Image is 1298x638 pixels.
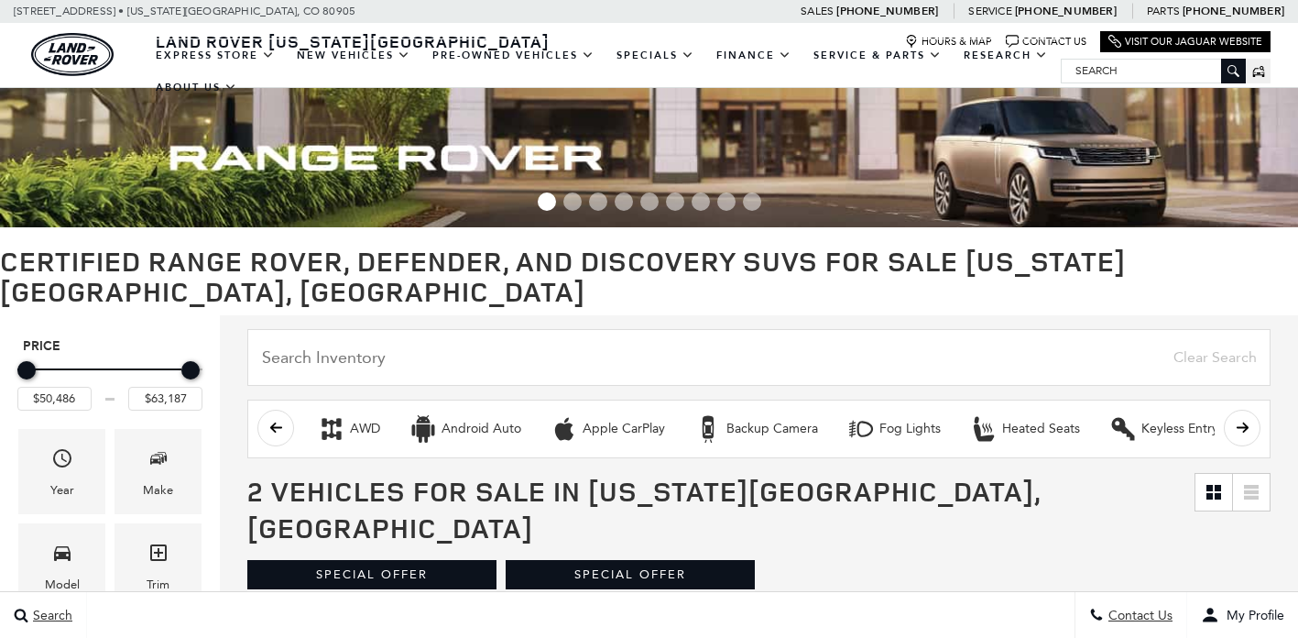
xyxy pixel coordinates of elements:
input: Search [1062,60,1245,82]
div: Special Offer [247,560,496,589]
div: Heated Seats [970,415,998,443]
span: Go to slide 7 [692,192,710,211]
div: Android Auto [442,421,521,437]
button: Backup CameraBackup Camera [684,410,828,448]
span: Contact Us [1104,608,1173,623]
div: Android Auto [409,415,437,443]
a: [PHONE_NUMBER] [1183,4,1284,18]
a: About Us [145,71,248,104]
button: scroll left [257,410,294,446]
div: Special Offer [506,560,755,589]
span: Go to slide 4 [615,192,633,211]
a: Research [953,39,1059,71]
div: Maximum Price [181,361,200,379]
div: Year [50,480,74,500]
div: Apple CarPlay [551,415,578,443]
a: Specials [605,39,705,71]
button: AWDAWD [308,410,390,448]
div: MakeMake [115,429,202,514]
button: Open user profile menu [1187,592,1298,638]
span: 2 Vehicles for Sale in [US_STATE][GEOGRAPHIC_DATA], [GEOGRAPHIC_DATA] [247,472,1041,546]
span: Sales [801,5,834,17]
div: Fog Lights [847,415,875,443]
span: Go to slide 8 [717,192,736,211]
span: Go to slide 5 [640,192,659,211]
a: Contact Us [1006,35,1086,49]
a: Pre-Owned Vehicles [421,39,605,71]
span: Service [968,5,1011,17]
div: Make [143,480,173,500]
span: Search [28,608,72,623]
button: scroll right [1224,410,1260,446]
button: Heated SeatsHeated Seats [960,410,1090,448]
span: Go to slide 3 [589,192,607,211]
span: Model [51,537,73,575]
div: Heated Seats [1002,421,1080,437]
button: Keyless EntryKeyless Entry [1099,410,1228,448]
div: AWD [318,415,345,443]
span: Make [147,443,169,480]
div: Backup Camera [726,421,818,437]
span: Trim [147,537,169,575]
div: Minimum Price [17,361,36,379]
input: Search Inventory [247,329,1271,386]
div: Trim [147,575,169,595]
a: Land Rover [US_STATE][GEOGRAPHIC_DATA] [145,30,561,52]
div: TrimTrim [115,523,202,609]
a: Finance [705,39,802,71]
a: Service & Parts [802,39,953,71]
a: [PHONE_NUMBER] [1015,4,1117,18]
div: Price [17,355,202,411]
nav: Main Navigation [145,39,1061,104]
button: Android AutoAndroid Auto [399,410,531,448]
span: Go to slide 2 [563,192,582,211]
span: Go to slide 1 [538,192,556,211]
div: Keyless Entry [1109,415,1137,443]
div: ModelModel [18,523,105,609]
a: Visit Our Jaguar Website [1108,35,1262,49]
h5: Price [23,338,197,355]
a: [STREET_ADDRESS] • [US_STATE][GEOGRAPHIC_DATA], CO 80905 [14,5,355,17]
input: Minimum [17,387,92,411]
span: Go to slide 9 [743,192,761,211]
div: Model [45,575,80,595]
span: Land Rover [US_STATE][GEOGRAPHIC_DATA] [156,30,550,52]
div: Backup Camera [694,415,722,443]
a: land-rover [31,33,114,76]
div: AWD [350,421,380,437]
a: Hours & Map [905,35,992,49]
div: Keyless Entry [1141,421,1218,437]
div: YearYear [18,429,105,514]
div: Apple CarPlay [583,421,665,437]
div: Fog Lights [879,421,941,437]
a: [PHONE_NUMBER] [836,4,938,18]
a: EXPRESS STORE [145,39,286,71]
button: Fog LightsFog Lights [837,410,951,448]
a: New Vehicles [286,39,421,71]
img: Land Rover [31,33,114,76]
input: Maximum [128,387,202,411]
span: Go to slide 6 [666,192,684,211]
span: My Profile [1219,608,1284,623]
button: Apple CarPlayApple CarPlay [540,410,675,448]
span: Year [51,443,73,480]
span: Parts [1147,5,1180,17]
